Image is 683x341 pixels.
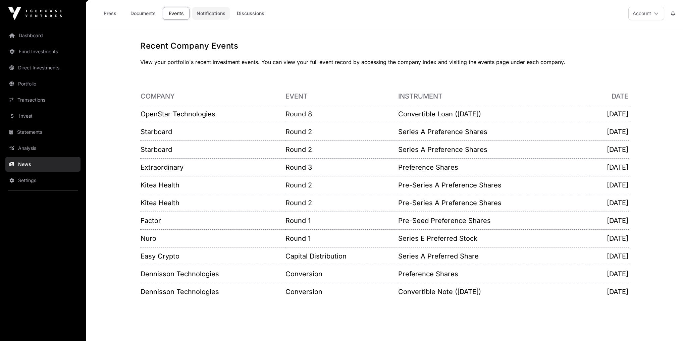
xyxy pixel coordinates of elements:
a: Press [97,7,123,20]
th: Date [588,88,629,105]
p: Conversion [285,287,398,296]
p: Round 2 [285,127,398,136]
p: [DATE] [588,198,628,208]
iframe: Chat Widget [649,309,683,341]
p: [DATE] [588,180,628,190]
a: Invest [5,109,81,123]
p: Round 2 [285,180,398,190]
p: Preference Shares [398,269,588,279]
p: [DATE] [588,145,628,154]
p: [DATE] [588,127,628,136]
p: Pre-Seed Preference Shares [398,216,588,225]
p: Series E Preferred Stock [398,234,588,243]
a: Statements [5,125,81,139]
a: Fund Investments [5,44,81,59]
p: Series A Preference Shares [398,127,588,136]
a: Events [163,7,190,20]
p: Pre-Series A Preference Shares [398,180,588,190]
p: Round 3 [285,163,398,172]
p: [DATE] [588,251,628,261]
a: Direct Investments [5,60,81,75]
p: [DATE] [588,216,628,225]
a: News [5,157,81,172]
a: Analysis [5,141,81,156]
p: [DATE] [588,109,628,119]
a: Transactions [5,93,81,107]
a: Nuro [141,234,156,242]
th: Instrument [398,88,588,105]
p: Series A Preferred Share [398,251,588,261]
a: OpenStar Technologies [141,110,215,118]
a: Discussions [232,7,269,20]
a: Extraordinary [141,163,183,171]
a: Starboard [141,146,172,154]
p: Convertible Note ([DATE]) [398,287,588,296]
a: Kitea Health [141,181,179,189]
th: Company [140,88,285,105]
th: Event [285,88,398,105]
a: Starboard [141,128,172,136]
a: Easy Crypto [141,252,179,260]
a: Notifications [192,7,230,20]
p: Round 1 [285,216,398,225]
p: Convertible Loan ([DATE]) [398,109,588,119]
p: [DATE] [588,163,628,172]
button: Account [628,7,664,20]
a: Dennisson Technologies [141,270,219,278]
p: Pre-Series A Preference Shares [398,198,588,208]
p: [DATE] [588,287,628,296]
a: Settings [5,173,81,188]
a: Dennisson Technologies [141,288,219,296]
img: Icehouse Ventures Logo [8,7,62,20]
p: Round 2 [285,145,398,154]
h1: Recent Company Events [140,41,629,51]
a: Documents [126,7,160,20]
p: Round 2 [285,198,398,208]
p: Series A Preference Shares [398,145,588,154]
p: View your portfolio's recent investment events. You can view your full event record by accessing ... [140,58,629,66]
p: Round 1 [285,234,398,243]
p: Round 8 [285,109,398,119]
p: Preference Shares [398,163,588,172]
a: Kitea Health [141,199,179,207]
p: Conversion [285,269,398,279]
a: Portfolio [5,76,81,91]
a: Factor [141,217,161,225]
p: Capital Distribution [285,251,398,261]
a: Dashboard [5,28,81,43]
p: [DATE] [588,269,628,279]
p: [DATE] [588,234,628,243]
